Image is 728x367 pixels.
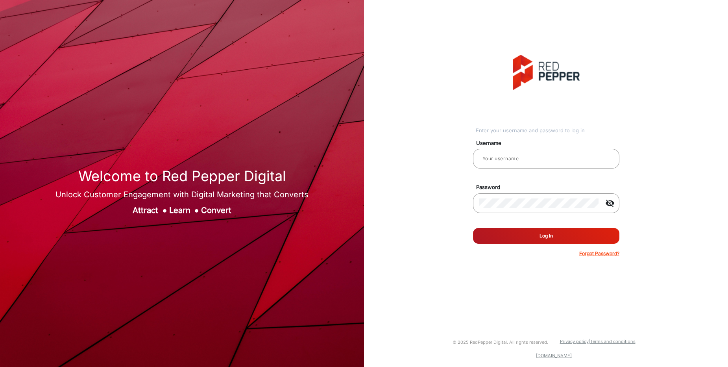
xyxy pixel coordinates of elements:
[589,339,590,344] a: |
[162,206,167,215] span: ●
[590,339,636,344] a: Terms and conditions
[473,228,619,244] button: Log In
[579,250,619,257] p: Forgot Password?
[55,168,309,185] h1: Welcome to Red Pepper Digital
[470,183,628,191] mat-label: Password
[513,55,580,90] img: vmg-logo
[194,206,199,215] span: ●
[560,339,589,344] a: Privacy policy
[55,189,309,200] div: Unlock Customer Engagement with Digital Marketing that Converts
[470,139,628,147] mat-label: Username
[601,198,619,208] mat-icon: visibility_off
[55,204,309,216] div: Attract Learn Convert
[453,339,548,345] small: © 2025 RedPepper Digital. All rights reserved.
[479,154,613,163] input: Your username
[476,127,619,135] div: Enter your username and password to log in
[536,353,572,358] a: [DOMAIN_NAME]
